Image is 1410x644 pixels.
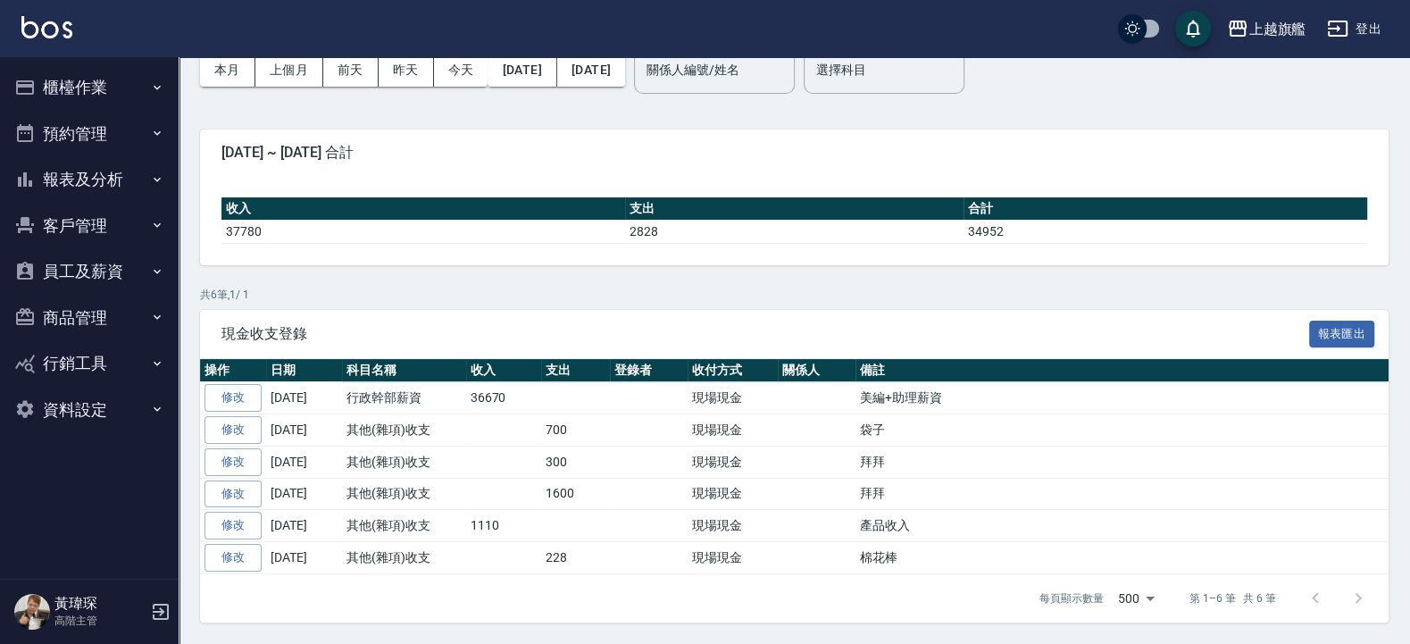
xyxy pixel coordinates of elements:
td: 700 [541,414,610,447]
td: 其他(雜項)收支 [342,414,466,447]
td: 34952 [964,220,1367,243]
button: 前天 [323,54,379,87]
td: [DATE] [266,510,342,542]
a: 修改 [204,384,262,412]
button: 今天 [434,54,488,87]
button: 報表匯出 [1309,321,1375,348]
th: 科目名稱 [342,359,466,382]
img: Person [14,594,50,630]
button: [DATE] [488,54,556,87]
button: [DATE] [557,54,625,87]
td: 現場現金 [688,382,778,414]
td: 現場現金 [688,542,778,574]
td: 拜拜 [855,446,1389,478]
p: 每頁顯示數量 [1039,590,1104,606]
td: 1600 [541,478,610,510]
td: 現場現金 [688,510,778,542]
td: 300 [541,446,610,478]
td: 其他(雜項)收支 [342,478,466,510]
td: 棉花棒 [855,542,1389,574]
td: 1110 [466,510,542,542]
a: 報表匯出 [1309,324,1375,341]
p: 高階主管 [54,613,146,629]
th: 收入 [466,359,542,382]
th: 合計 [964,197,1367,221]
a: 修改 [204,544,262,572]
th: 日期 [266,359,342,382]
button: 上越旗艦 [1220,11,1313,47]
th: 支出 [625,197,964,221]
div: 上越旗艦 [1248,18,1306,40]
td: [DATE] [266,446,342,478]
p: 第 1–6 筆 共 6 筆 [1189,590,1276,606]
span: [DATE] ~ [DATE] 合計 [221,144,1367,162]
td: 228 [541,542,610,574]
h5: 黃瑋琛 [54,595,146,613]
button: 商品管理 [7,295,171,341]
td: 拜拜 [855,478,1389,510]
button: 本月 [200,54,255,87]
button: 預約管理 [7,111,171,157]
button: 報表及分析 [7,156,171,203]
td: 2828 [625,220,964,243]
td: 其他(雜項)收支 [342,446,466,478]
th: 收入 [221,197,625,221]
td: [DATE] [266,478,342,510]
td: 其他(雜項)收支 [342,510,466,542]
button: 登出 [1320,13,1389,46]
th: 關係人 [778,359,855,382]
th: 收付方式 [688,359,778,382]
th: 操作 [200,359,266,382]
a: 修改 [204,416,262,444]
th: 登錄者 [610,359,688,382]
button: save [1175,11,1211,46]
th: 備註 [855,359,1389,382]
td: 現場現金 [688,478,778,510]
td: 現場現金 [688,446,778,478]
td: 袋子 [855,414,1389,447]
button: 資料設定 [7,387,171,433]
button: 客戶管理 [7,203,171,249]
td: 產品收入 [855,510,1389,542]
td: [DATE] [266,382,342,414]
td: 37780 [221,220,625,243]
td: 現場現金 [688,414,778,447]
td: [DATE] [266,414,342,447]
a: 修改 [204,512,262,539]
div: 500 [1111,574,1161,623]
button: 櫃檯作業 [7,64,171,111]
td: 36670 [466,382,542,414]
p: 共 6 筆, 1 / 1 [200,287,1389,303]
a: 修改 [204,481,262,508]
span: 現金收支登錄 [221,325,1309,343]
td: 其他(雜項)收支 [342,542,466,574]
button: 上個月 [255,54,323,87]
td: 行政幹部薪資 [342,382,466,414]
img: Logo [21,16,72,38]
td: 美編+助理薪資 [855,382,1389,414]
a: 修改 [204,448,262,476]
td: [DATE] [266,542,342,574]
button: 昨天 [379,54,434,87]
button: 行銷工具 [7,340,171,387]
th: 支出 [541,359,610,382]
button: 員工及薪資 [7,248,171,295]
